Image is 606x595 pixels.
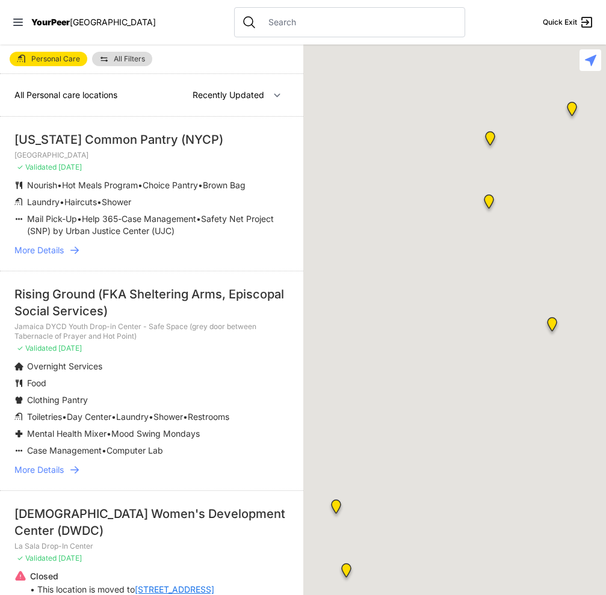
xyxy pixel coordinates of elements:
[58,344,82,353] span: [DATE]
[102,445,107,455] span: •
[27,197,60,207] span: Laundry
[107,445,163,455] span: Computer Lab
[10,52,87,66] a: Personal Care
[14,464,64,476] span: More Details
[27,412,62,422] span: Toiletries
[116,412,149,422] span: Laundry
[31,19,156,26] a: YourPeer[GEOGRAPHIC_DATA]
[27,395,88,405] span: Clothing Pantry
[31,55,80,63] span: Personal Care
[339,563,354,582] div: Lower East Side Youth Drop-in Center. Yellow doors with grey buzzer on the right
[27,180,57,190] span: Nourish
[97,197,102,207] span: •
[14,90,117,100] span: All Personal care locations
[483,131,498,150] div: Uptown/Harlem DYCD Youth Drop-in Center
[77,214,82,224] span: •
[183,412,188,422] span: •
[188,412,229,422] span: Restrooms
[14,464,289,476] a: More Details
[58,553,82,563] span: [DATE]
[543,17,577,27] span: Quick Exit
[198,180,203,190] span: •
[143,180,198,190] span: Choice Pantry
[62,412,67,422] span: •
[329,499,344,519] div: Harvey Milk High School
[14,322,289,341] p: Jamaica DYCD Youth Drop-in Center - Safe Space (grey door between Tabernacle of Prayer and Hot Po...
[27,214,77,224] span: Mail Pick-Up
[14,131,289,148] div: [US_STATE] Common Pantry (NYCP)
[114,55,145,63] span: All Filters
[27,445,102,455] span: Case Management
[153,412,183,422] span: Shower
[31,17,70,27] span: YourPeer
[14,286,289,319] div: Rising Ground (FKA Sheltering Arms, Episcopal Social Services)
[60,197,64,207] span: •
[14,244,289,256] a: More Details
[27,361,102,371] span: Overnight Services
[107,428,111,439] span: •
[30,570,214,582] p: Closed
[62,180,138,190] span: Hot Meals Program
[111,412,116,422] span: •
[111,428,200,439] span: Mood Swing Mondays
[14,244,64,256] span: More Details
[203,180,246,190] span: Brown Bag
[149,412,153,422] span: •
[70,17,156,27] span: [GEOGRAPHIC_DATA]
[92,52,152,66] a: All Filters
[14,505,289,539] div: [DEMOGRAPHIC_DATA] Women's Development Center (DWDC)
[57,180,62,190] span: •
[102,197,131,207] span: Shower
[82,214,196,224] span: Help 365-Case Management
[196,214,201,224] span: •
[564,102,580,121] div: Harm Reduction Center
[138,180,143,190] span: •
[27,428,107,439] span: Mental Health Mixer
[261,16,457,28] input: Search
[543,15,594,29] a: Quick Exit
[17,344,57,353] span: ✓ Validated
[64,197,97,207] span: Haircuts
[67,412,111,422] span: Day Center
[481,194,496,214] div: Manhattan
[17,553,57,563] span: ✓ Validated
[58,162,82,171] span: [DATE]
[14,541,289,551] p: La Sala Drop-In Center
[14,150,289,160] p: [GEOGRAPHIC_DATA]
[17,162,57,171] span: ✓ Validated
[27,378,46,388] span: Food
